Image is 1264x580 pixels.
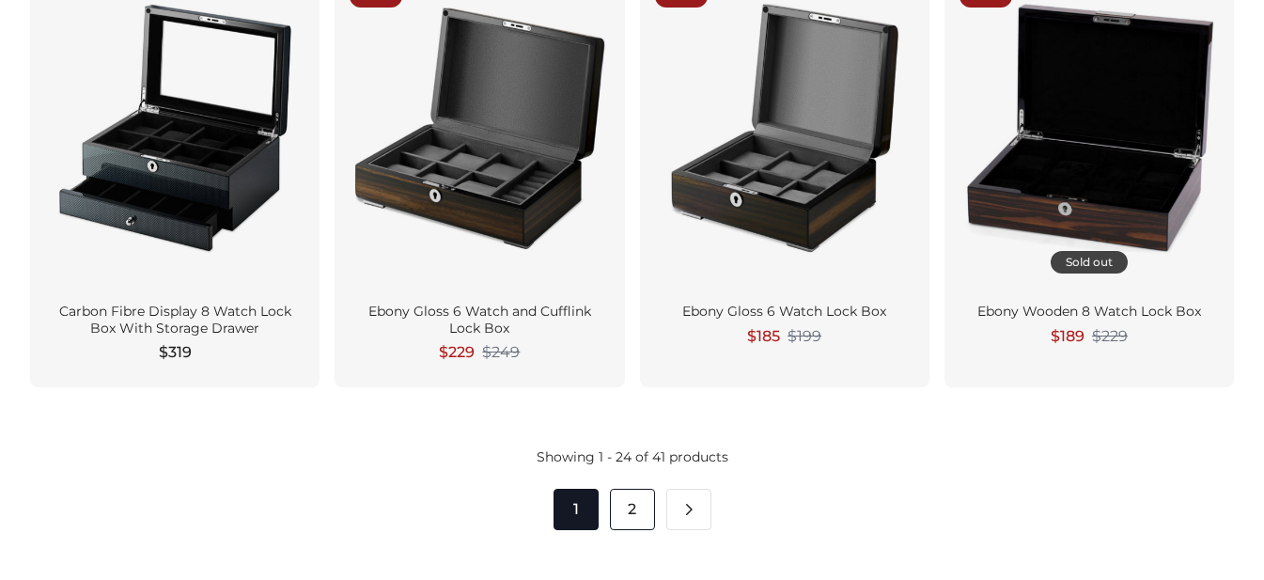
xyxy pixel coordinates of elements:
[554,489,711,530] nav: Pagination
[788,327,821,346] span: $199
[747,325,780,348] span: $185
[30,447,1234,466] div: Showing 1 - 24 of 41 products
[482,343,520,362] span: $249
[1092,327,1128,346] span: $229
[357,304,601,337] div: Ebony Gloss 6 Watch and Cufflink Lock Box
[663,304,907,321] div: Ebony Gloss 6 Watch Lock Box
[610,489,655,530] a: 2
[439,341,475,364] span: $229
[1051,325,1085,348] span: $189
[159,341,192,364] span: $319
[554,489,599,530] span: 1
[53,304,297,337] div: Carbon Fibre Display 8 Watch Lock Box With Storage Drawer
[967,304,1211,321] div: Ebony Wooden 8 Watch Lock Box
